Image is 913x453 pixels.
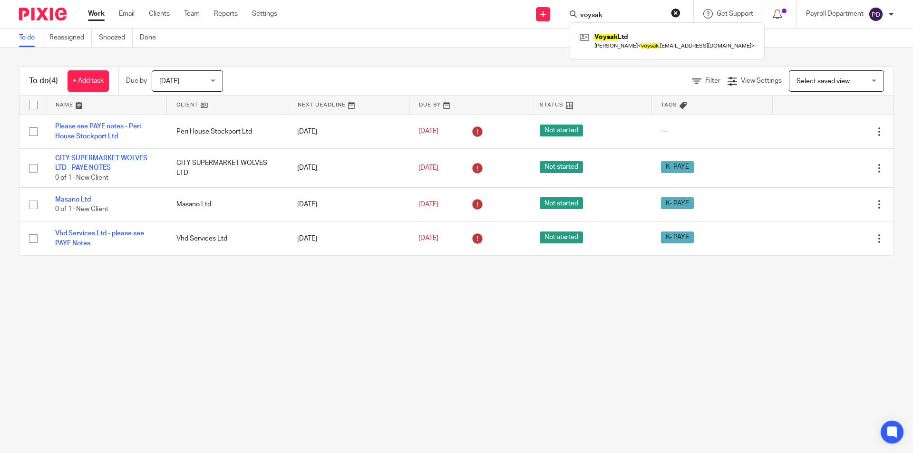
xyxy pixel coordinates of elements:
span: Select saved view [796,78,850,85]
input: Search [579,11,665,20]
td: Masano Ltd [167,188,288,222]
span: (4) [49,77,58,85]
span: [DATE] [418,128,438,135]
a: Clients [149,9,170,19]
span: 0 of 1 · New Client [55,206,108,212]
a: + Add task [68,70,109,92]
span: [DATE] [159,78,179,85]
a: CITY SUPERMARKET WOLVES LTD - PAYE NOTES [55,155,147,171]
span: Tags [661,102,677,107]
p: Payroll Department [806,9,864,19]
td: [DATE] [288,148,409,187]
td: [DATE] [288,188,409,222]
a: Vhd Services Ltd - please see PAYE Notes [55,230,144,246]
a: Settings [252,9,277,19]
span: View Settings [741,77,782,84]
span: [DATE] [418,201,438,208]
a: Email [119,9,135,19]
a: Snoozed [99,29,133,47]
p: Due by [126,76,147,86]
a: Please see PAYE notes - Peri House Stockport Ltd [55,123,141,139]
span: 0 of 1 · New Client [55,174,108,181]
a: To do [19,29,42,47]
td: Peri House Stockport Ltd [167,115,288,148]
td: [DATE] [288,115,409,148]
a: Reassigned [49,29,92,47]
span: Get Support [717,10,753,17]
span: K- PAYE [661,231,694,243]
span: Not started [540,197,583,209]
a: Work [88,9,105,19]
td: Vhd Services Ltd [167,222,288,255]
span: K- PAYE [661,161,694,173]
h1: To do [29,76,58,86]
div: --- [661,127,763,136]
span: K- PAYE [661,197,694,209]
a: Team [184,9,200,19]
span: Filter [705,77,720,84]
td: CITY SUPERMARKET WOLVES LTD [167,148,288,187]
td: [DATE] [288,222,409,255]
span: Not started [540,125,583,136]
span: [DATE] [418,164,438,171]
a: Done [140,29,163,47]
img: svg%3E [868,7,884,22]
button: Clear [671,8,680,18]
span: Not started [540,231,583,243]
span: Not started [540,161,583,173]
img: Pixie [19,8,67,20]
span: [DATE] [418,235,438,242]
a: Reports [214,9,238,19]
a: Masano Ltd [55,196,91,203]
